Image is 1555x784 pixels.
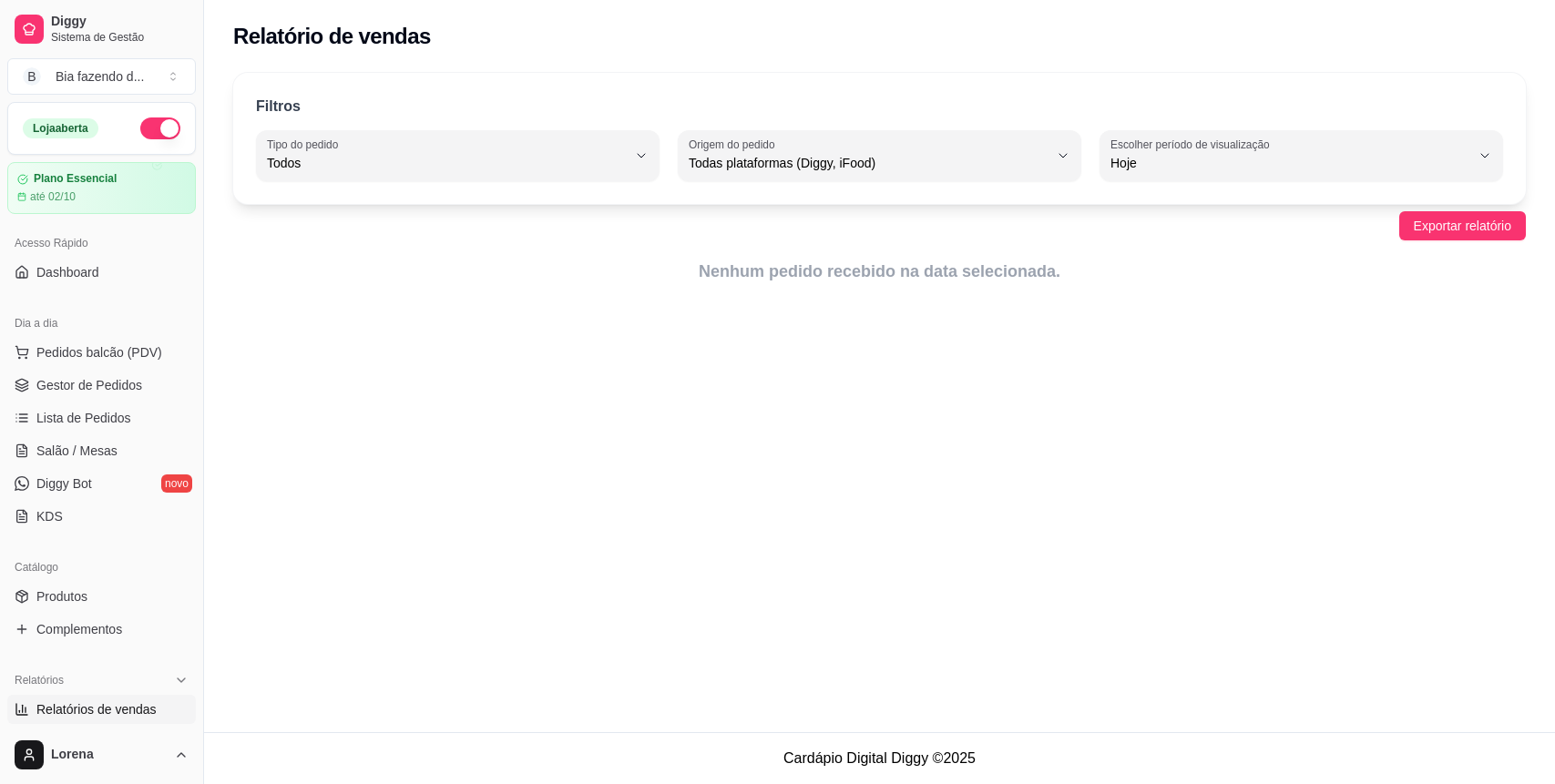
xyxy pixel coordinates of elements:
button: Exportar relatório [1399,211,1526,240]
a: Produtos [7,582,196,611]
article: Plano Essencial [34,172,117,186]
span: Lista de Pedidos [36,409,131,427]
a: Lista de Pedidos [7,403,196,433]
button: Tipo do pedidoTodos [256,130,660,181]
span: Todos [267,154,627,172]
button: Pedidos balcão (PDV) [7,338,196,367]
a: Salão / Mesas [7,436,196,465]
span: Produtos [36,587,87,606]
label: Origem do pedido [689,137,781,152]
label: Tipo do pedido [267,137,344,152]
div: Dia a dia [7,309,196,338]
span: Complementos [36,620,122,638]
article: até 02/10 [30,189,76,204]
span: Hoje [1110,154,1470,172]
button: Alterar Status [140,117,180,139]
article: Nenhum pedido recebido na data selecionada. [233,259,1526,284]
span: KDS [36,507,63,525]
span: Diggy [51,14,189,30]
span: Todas plataformas (Diggy, iFood) [689,154,1049,172]
button: Escolher período de visualizaçãoHoje [1100,130,1503,181]
a: KDS [7,502,196,531]
div: Loja aberta [23,118,98,138]
a: Diggy Botnovo [7,469,196,498]
a: Complementos [7,615,196,644]
div: Bia fazendo d ... [56,67,144,86]
label: Escolher período de visualização [1110,137,1275,152]
a: DiggySistema de Gestão [7,7,196,51]
button: Select a team [7,58,196,95]
a: Plano Essencialaté 02/10 [7,162,196,214]
div: Catálogo [7,553,196,582]
footer: Cardápio Digital Diggy © 2025 [204,732,1555,784]
h2: Relatório de vendas [233,22,431,51]
span: Relatórios [15,673,64,687]
span: Exportar relatório [1414,216,1511,236]
div: Acesso Rápido [7,229,196,258]
span: Sistema de Gestão [51,30,189,45]
p: Filtros [256,96,301,117]
span: Diggy Bot [36,474,92,493]
span: Relatórios de vendas [36,700,157,718]
button: Origem do pedidoTodas plataformas (Diggy, iFood) [678,130,1081,181]
button: Lorena [7,733,196,777]
span: B [23,67,41,86]
a: Gestor de Pedidos [7,371,196,400]
span: Salão / Mesas [36,442,118,460]
a: Dashboard [7,258,196,287]
span: Pedidos balcão (PDV) [36,343,162,361]
span: Lorena [51,747,167,763]
span: Dashboard [36,263,99,281]
a: Relatórios de vendas [7,695,196,724]
span: Gestor de Pedidos [36,376,142,394]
